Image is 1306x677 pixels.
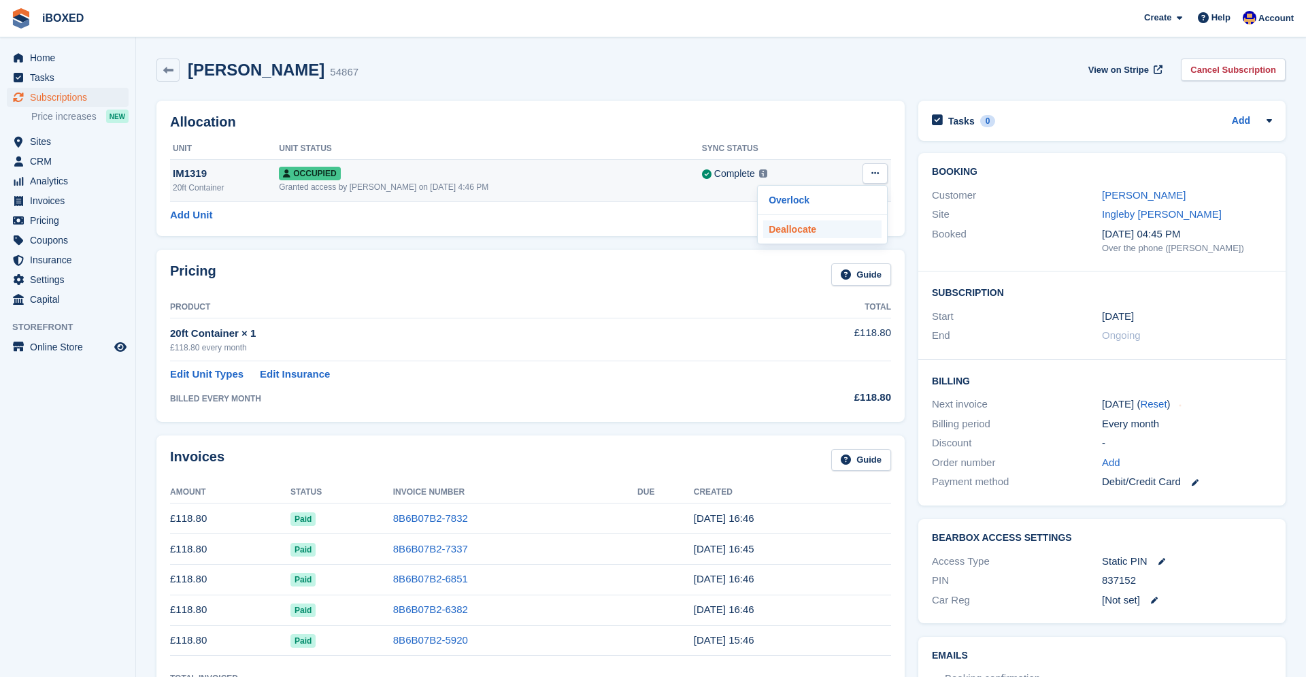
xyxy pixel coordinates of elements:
td: £118.80 [170,503,290,534]
a: menu [7,231,129,250]
span: Paid [290,604,316,617]
span: Paid [290,634,316,648]
a: Ingleby [PERSON_NAME] [1102,208,1222,220]
a: 8B6B07B2-6851 [393,573,468,584]
th: Created [694,482,891,503]
div: 837152 [1102,573,1272,589]
td: £118.80 [756,318,891,361]
h2: Tasks [948,115,975,127]
a: menu [7,250,129,269]
th: Amount [170,482,290,503]
a: Cancel Subscription [1181,59,1286,81]
th: Unit Status [279,138,702,160]
span: Help [1211,11,1230,24]
a: menu [7,88,129,107]
th: Status [290,482,393,503]
time: 2025-03-26 15:46:19 UTC [694,634,754,646]
img: icon-info-grey-7440780725fd019a000dd9b08b2336e03edf1995a4989e88bcd33f0948082b44.svg [759,169,767,178]
span: Account [1258,12,1294,25]
span: Coupons [30,231,112,250]
h2: Pricing [170,263,216,286]
a: 8B6B07B2-7832 [393,512,468,524]
div: Next invoice [932,397,1102,412]
td: £118.80 [170,595,290,625]
div: Access Type [932,554,1102,569]
span: Create [1144,11,1171,24]
a: Edit Insurance [260,367,330,382]
div: Complete [714,167,755,181]
span: Paid [290,543,316,557]
h2: Booking [932,167,1272,178]
a: menu [7,290,129,309]
a: menu [7,68,129,87]
a: Add [1232,114,1250,129]
time: 2025-06-26 15:45:57 UTC [694,543,754,555]
h2: Billing [932,374,1272,387]
span: Storefront [12,320,135,334]
div: Discount [932,435,1102,451]
div: 54867 [330,65,358,80]
div: IM1319 [173,166,279,182]
div: £118.80 every month [170,342,756,354]
a: menu [7,337,129,357]
div: [DATE] 04:45 PM [1102,227,1272,242]
a: menu [7,171,129,191]
a: Reset [1140,398,1167,410]
div: Site [932,207,1102,222]
div: 0 [980,115,996,127]
div: [DATE] ( ) [1102,397,1272,412]
div: Tooltip anchor [1174,399,1186,412]
th: Total [756,297,891,318]
a: menu [7,270,129,289]
div: Customer [932,188,1102,203]
a: Guide [831,449,891,472]
div: Every month [1102,416,1272,432]
div: Static PIN [1102,554,1272,569]
span: Settings [30,270,112,289]
a: menu [7,211,129,230]
h2: Emails [932,650,1272,661]
a: Edit Unit Types [170,367,244,382]
span: Invoices [30,191,112,210]
div: 20ft Container × 1 [170,326,756,342]
span: Price increases [31,110,97,123]
div: Payment method [932,474,1102,490]
h2: Invoices [170,449,224,472]
td: £118.80 [170,564,290,595]
span: View on Stripe [1088,63,1149,77]
span: Pricing [30,211,112,230]
div: Over the phone ([PERSON_NAME]) [1102,242,1272,255]
a: Add [1102,455,1120,471]
div: Booked [932,227,1102,255]
a: Price increases NEW [31,109,129,124]
span: Subscriptions [30,88,112,107]
time: 2025-05-26 15:46:17 UTC [694,573,754,584]
th: Invoice Number [393,482,637,503]
span: Occupied [279,167,340,180]
img: stora-icon-8386f47178a22dfd0bd8f6a31ec36ba5ce8667c1dd55bd0f319d3a0aa187defe.svg [11,8,31,29]
span: Home [30,48,112,67]
span: Paid [290,573,316,587]
a: menu [7,191,129,210]
time: 2024-09-26 00:00:00 UTC [1102,309,1134,325]
span: Capital [30,290,112,309]
a: [PERSON_NAME] [1102,189,1186,201]
th: Unit [170,138,279,160]
img: Noor Rashid [1243,11,1256,24]
a: Add Unit [170,208,212,223]
div: End [932,328,1102,344]
span: Sites [30,132,112,151]
td: £118.80 [170,625,290,656]
div: 20ft Container [173,182,279,194]
div: £118.80 [756,390,891,406]
span: Paid [290,512,316,526]
div: BILLED EVERY MONTH [170,393,756,405]
a: menu [7,152,129,171]
span: Analytics [30,171,112,191]
th: Sync Status [702,138,834,160]
a: Overlock [763,191,882,209]
div: NEW [106,110,129,123]
a: 8B6B07B2-5920 [393,634,468,646]
th: Due [637,482,694,503]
